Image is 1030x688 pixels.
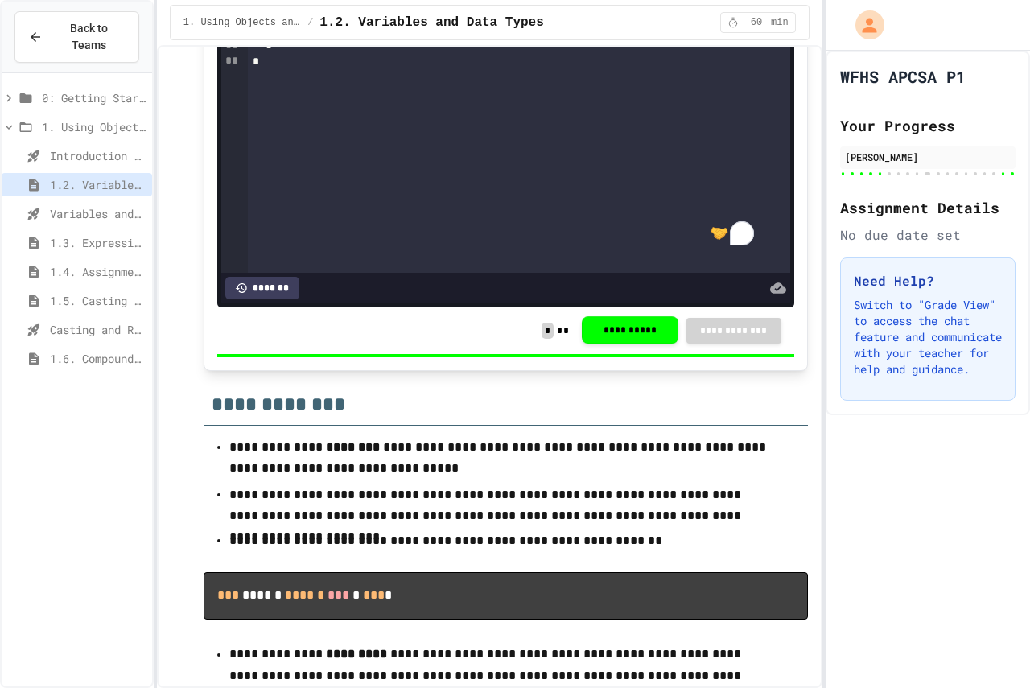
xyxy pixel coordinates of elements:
span: Casting and Ranges of variables - Quiz [50,321,146,338]
span: 1.6. Compound Assignment Operators [50,350,146,367]
span: 60 [744,16,769,29]
div: My Account [838,6,888,43]
div: No due date set [840,225,1016,245]
span: Back to Teams [52,20,126,54]
span: 0: Getting Started [42,89,146,106]
span: 1. Using Objects and Methods [183,16,301,29]
div: [PERSON_NAME] [845,150,1011,164]
span: Introduction to Algorithms, Programming, and Compilers [50,147,146,164]
span: Variables and Data Types - Quiz [50,205,146,222]
h3: Need Help? [854,271,1002,290]
button: Back to Teams [14,11,139,63]
span: 1.5. Casting and Ranges of Values [50,292,146,309]
p: Switch to "Grade View" to access the chat feature and communicate with your teacher for help and ... [854,297,1002,377]
span: 1.2. Variables and Data Types [319,13,543,32]
span: 1.4. Assignment and Input [50,263,146,280]
h1: WFHS APCSA P1 [840,65,966,88]
h2: Assignment Details [840,196,1016,219]
span: min [771,16,789,29]
h2: Your Progress [840,114,1016,137]
span: 1. Using Objects and Methods [42,118,146,135]
span: / [307,16,313,29]
span: 1.2. Variables and Data Types [50,176,146,193]
span: 1.3. Expressions and Output [New] [50,234,146,251]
